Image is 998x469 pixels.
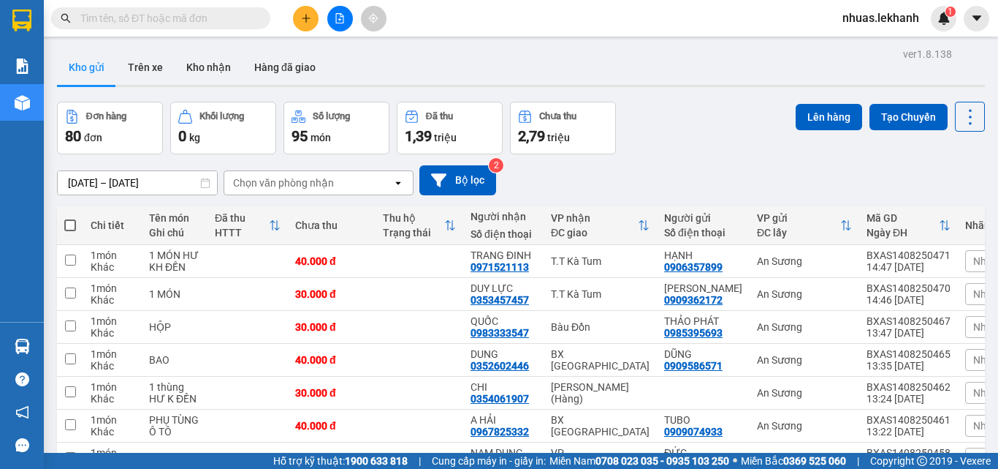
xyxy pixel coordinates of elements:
[149,288,200,300] div: 1 MÓN
[471,282,536,294] div: DUY LỰC
[432,453,546,469] span: Cung cấp máy in - giấy in:
[664,327,723,339] div: 0985395693
[15,59,30,74] img: solution-icon
[973,387,998,399] span: Nhãn
[471,426,529,438] div: 0967825332
[91,294,134,306] div: Khác
[295,288,368,300] div: 30.000 đ
[866,348,951,360] div: BXAS1408250465
[866,414,951,426] div: BXAS1408250461
[149,249,200,273] div: 1 MÓN HƯ KH ĐỀN
[866,447,951,459] div: BXAS1408250458
[295,321,368,333] div: 30.000 đ
[866,294,951,306] div: 14:46 [DATE]
[86,111,126,121] div: Đơn hàng
[283,102,389,154] button: Số lượng95món
[383,227,444,239] div: Trạng thái
[12,10,31,31] img: logo-vxr
[664,315,742,327] div: THẢO PHÁT
[859,206,958,245] th: Toggle SortBy
[15,95,30,110] img: warehouse-icon
[973,255,998,267] span: Nhãn
[295,420,368,432] div: 40.000 đ
[293,6,319,31] button: plus
[57,102,163,154] button: Đơn hàng80đơn
[664,249,742,261] div: HẠNH
[295,255,368,267] div: 40.000 đ
[149,453,200,465] div: kiện
[301,13,311,23] span: plus
[397,102,503,154] button: Đã thu1,39 triệu
[15,372,29,386] span: question-circle
[518,127,545,145] span: 2,79
[866,327,951,339] div: 13:47 [DATE]
[964,6,989,31] button: caret-down
[91,261,134,273] div: Khác
[831,9,931,27] span: nhuas.lekhanh
[426,111,453,121] div: Đã thu
[149,354,200,366] div: BAO
[361,6,386,31] button: aim
[419,453,421,469] span: |
[419,165,496,195] button: Bộ lọc
[857,453,859,469] span: |
[903,46,952,62] div: ver 1.8.138
[392,177,404,189] svg: open
[551,321,650,333] div: Bàu Đồn
[664,360,723,372] div: 0909586571
[199,111,244,121] div: Khối lượng
[551,227,638,239] div: ĐC giao
[58,171,217,195] input: Select a date range.
[149,393,200,405] div: HƯ K ĐỀN
[295,387,368,399] div: 30.000 đ
[917,456,927,466] span: copyright
[973,321,998,333] span: Nhãn
[292,127,308,145] span: 95
[383,212,444,224] div: Thu hộ
[783,455,846,467] strong: 0369 525 060
[973,354,998,366] span: Nhãn
[551,381,650,405] div: [PERSON_NAME] (Hàng)
[471,315,536,327] div: QUỐC
[471,261,529,273] div: 0971521113
[595,455,729,467] strong: 0708 023 035 - 0935 103 250
[664,348,742,360] div: DŨNG
[91,426,134,438] div: Khác
[757,227,840,239] div: ĐC lấy
[544,206,657,245] th: Toggle SortBy
[551,348,650,372] div: BX [GEOGRAPHIC_DATA]
[664,294,723,306] div: 0909362172
[91,327,134,339] div: Khác
[295,354,368,366] div: 40.000 đ
[91,381,134,393] div: 1 món
[757,387,852,399] div: An Sương
[757,453,852,465] div: An Sương
[866,212,939,224] div: Mã GD
[170,102,276,154] button: Khối lượng0kg
[866,315,951,327] div: BXAS1408250467
[866,249,951,261] div: BXAS1408250471
[149,212,200,224] div: Tên món
[664,212,742,224] div: Người gửi
[335,13,345,23] span: file-add
[866,282,951,294] div: BXAS1408250470
[948,7,953,17] span: 1
[91,249,134,261] div: 1 món
[664,447,742,459] div: ĐỨC
[750,206,859,245] th: Toggle SortBy
[551,288,650,300] div: T.T Kà Tum
[733,458,737,464] span: ⚪️
[84,132,102,143] span: đơn
[91,360,134,372] div: Khác
[471,228,536,240] div: Số điện thoại
[757,212,840,224] div: VP gửi
[65,127,81,145] span: 80
[866,426,951,438] div: 13:22 [DATE]
[189,132,200,143] span: kg
[91,393,134,405] div: Khác
[471,414,536,426] div: A HẢI
[757,255,852,267] div: An Sương
[741,453,846,469] span: Miền Bắc
[664,426,723,438] div: 0909074933
[551,212,638,224] div: VP nhận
